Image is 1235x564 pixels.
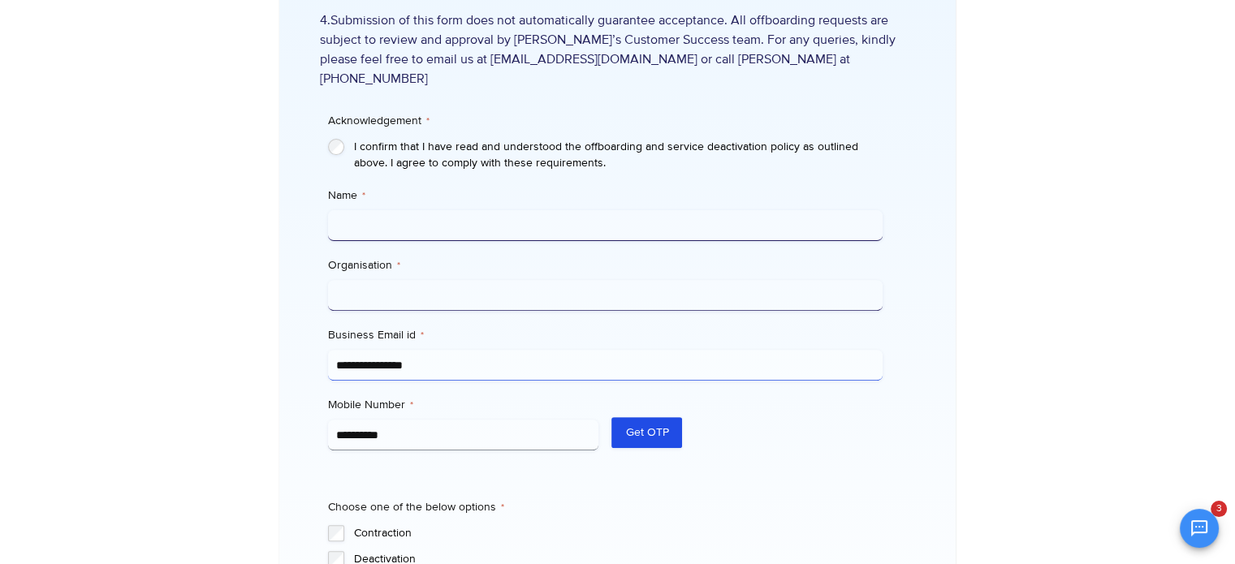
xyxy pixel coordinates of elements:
[354,139,883,171] label: I confirm that I have read and understood the offboarding and service deactivation policy as outl...
[354,525,883,541] label: Contraction
[1211,501,1227,517] span: 3
[1180,509,1219,548] button: Open chat
[611,417,682,448] button: Get OTP
[328,257,883,273] label: Organisation
[328,113,430,129] legend: Acknowledgement
[328,187,883,204] label: Name
[328,397,599,413] label: Mobile Number
[320,11,915,88] span: 4.Submission of this form does not automatically guarantee acceptance. All offboarding requests a...
[328,327,883,343] label: Business Email id
[328,499,504,515] legend: Choose one of the below options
